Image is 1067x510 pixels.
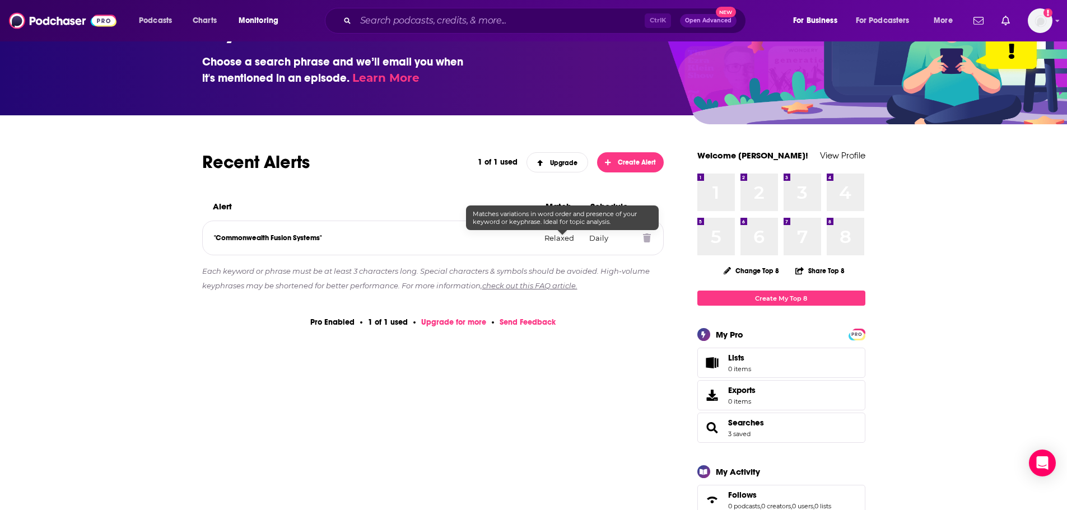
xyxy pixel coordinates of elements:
a: Lists [697,348,865,378]
a: Upgrade for more [421,317,486,327]
div: Open Intercom Messenger [1029,450,1056,476]
span: More [934,13,953,29]
h2: Recent Alerts [202,151,469,173]
p: "Commonwealth Fusion Systems" [214,233,536,242]
a: View Profile [820,150,865,161]
span: Exports [728,385,756,395]
a: 0 users [792,502,813,510]
span: , [813,502,814,510]
span: Searches [697,413,865,443]
p: 1 of 1 used [368,317,408,327]
span: Podcasts [139,13,172,29]
span: Charts [193,13,217,29]
a: check out this FAQ article. [482,281,577,290]
h3: Alert [213,201,537,212]
p: 1 of 1 used [478,157,518,167]
span: 0 items [728,365,751,373]
a: Follows [728,490,831,500]
a: Show notifications dropdown [997,11,1014,30]
span: Logged in as ahusic2015 [1028,8,1052,33]
span: Matches variations in word order and presence of your keyword or keyphrase. Ideal for topic analy... [473,210,652,226]
a: PRO [850,330,864,338]
span: Open Advanced [685,18,731,24]
h3: Match [546,201,581,212]
a: Show notifications dropdown [969,11,988,30]
a: 0 lists [814,502,831,510]
button: Share Top 8 [795,260,845,282]
a: 0 creators [761,502,791,510]
svg: Add a profile image [1043,8,1052,17]
h3: Choose a search phrase and we’ll email you when it's mentioned in an episode. [202,54,471,86]
button: open menu [926,12,967,30]
button: Create Alert [597,152,664,172]
span: PRO [850,330,864,339]
button: Change Top 8 [717,264,786,278]
button: Show profile menu [1028,8,1052,33]
span: For Business [793,13,837,29]
a: Charts [185,12,223,30]
div: My Activity [716,466,760,477]
span: Lists [728,353,744,363]
p: Pro Enabled [310,317,355,327]
span: Send Feedback [500,317,556,327]
a: 0 podcasts [728,502,760,510]
button: open menu [785,12,851,30]
a: Exports [697,380,865,410]
div: My Pro [716,329,743,340]
a: Searches [701,420,724,436]
img: Podchaser - Follow, Share and Rate Podcasts [9,10,117,31]
span: Monitoring [239,13,278,29]
span: Exports [701,387,724,403]
img: User Profile [1028,8,1052,33]
p: Daily [589,233,634,242]
p: Each keyword or phrase must be at least 3 characters long. Special characters & symbols should be... [202,264,664,293]
span: Ctrl K [645,13,671,28]
button: open menu [131,12,187,30]
span: , [760,502,761,510]
a: Learn More [352,71,420,85]
a: 3 saved [728,430,751,438]
button: open menu [231,12,293,30]
span: For Podcasters [856,13,910,29]
a: Searches [728,418,764,428]
h3: Schedule [590,201,635,212]
button: open menu [849,12,926,30]
input: Search podcasts, credits, & more... [356,12,645,30]
span: New [716,7,736,17]
span: 0 items [728,397,756,405]
div: Search podcasts, credits, & more... [336,8,757,34]
a: Create My Top 8 [697,291,865,306]
span: Follows [728,490,757,500]
span: Lists [701,355,724,371]
a: Follows [701,492,724,508]
span: Lists [728,353,751,363]
p: Relaxed [544,233,580,242]
button: Open AdvancedNew [680,14,737,27]
span: , [791,502,792,510]
a: Welcome [PERSON_NAME]! [697,150,808,161]
a: Upgrade [526,152,588,172]
span: Upgrade [537,159,577,167]
span: Create Alert [605,158,656,166]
